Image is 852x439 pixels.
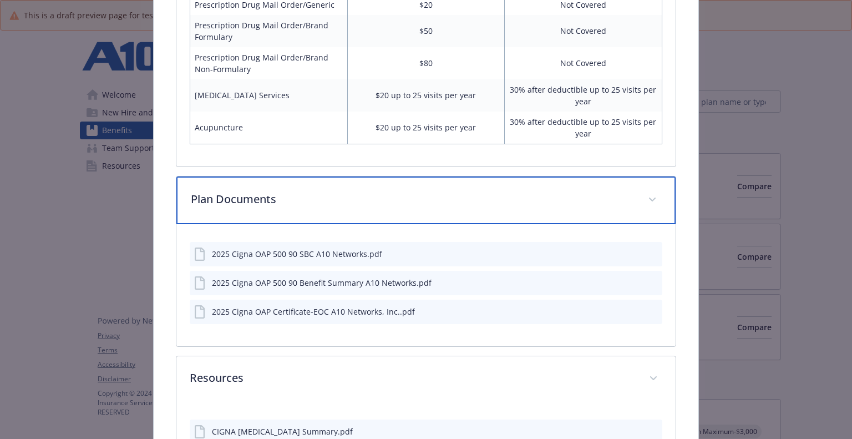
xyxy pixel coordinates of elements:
button: preview file [648,277,658,289]
td: Not Covered [505,15,662,47]
td: Prescription Drug Mail Order/Brand Formulary [190,15,347,47]
button: preview file [648,426,658,437]
div: Resources [176,356,675,402]
p: Plan Documents [191,191,634,208]
td: $80 [347,47,504,79]
div: Plan Documents [176,224,675,346]
div: Plan Documents [176,176,675,224]
button: download file [630,248,639,260]
div: 2025 Cigna OAP Certificate-EOC A10 Networks, Inc..pdf [212,306,415,317]
td: Acupuncture [190,112,347,144]
button: preview file [648,248,658,260]
td: $20 up to 25 visits per year [347,112,504,144]
p: Resources [190,370,635,386]
button: download file [630,426,639,437]
button: download file [630,277,639,289]
td: Prescription Drug Mail Order/Brand Non-Formulary [190,47,347,79]
button: download file [630,306,639,317]
td: $20 up to 25 visits per year [347,79,504,112]
div: 2025 Cigna OAP 500 90 Benefit Summary A10 Networks.pdf [212,277,432,289]
td: $50 [347,15,504,47]
button: preview file [648,306,658,317]
td: 30% after deductible up to 25 visits per year [505,112,662,144]
div: 2025 Cigna OAP 500 90 SBC A10 Networks.pdf [212,248,382,260]
td: 30% after deductible up to 25 visits per year [505,79,662,112]
div: CIGNA [MEDICAL_DATA] Summary.pdf [212,426,353,437]
td: Not Covered [505,47,662,79]
td: [MEDICAL_DATA] Services [190,79,347,112]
